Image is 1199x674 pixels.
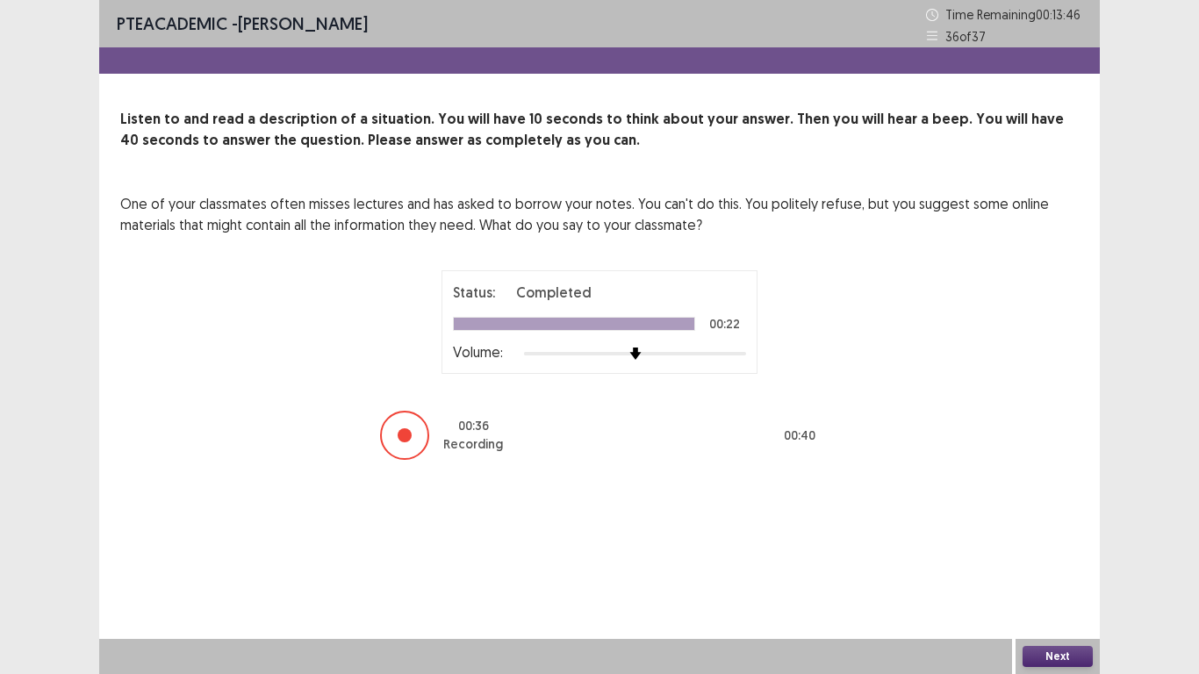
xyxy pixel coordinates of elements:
p: Time Remaining 00 : 13 : 46 [945,5,1082,24]
p: Completed [516,282,592,303]
p: 00 : 40 [784,427,815,445]
p: - [PERSON_NAME] [117,11,368,37]
p: 00 : 36 [458,417,489,435]
p: One of your classmates often misses lectures and has asked to borrow your notes. You can't do thi... [120,193,1079,235]
button: Next [1023,646,1093,667]
p: 36 of 37 [945,27,986,46]
img: arrow-thumb [629,348,642,360]
span: PTE academic [117,12,227,34]
p: Recording [443,435,503,454]
p: Volume: [453,341,503,362]
p: Status: [453,282,495,303]
p: 00:22 [709,318,740,330]
p: Listen to and read a description of a situation. You will have 10 seconds to think about your ans... [120,109,1079,151]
